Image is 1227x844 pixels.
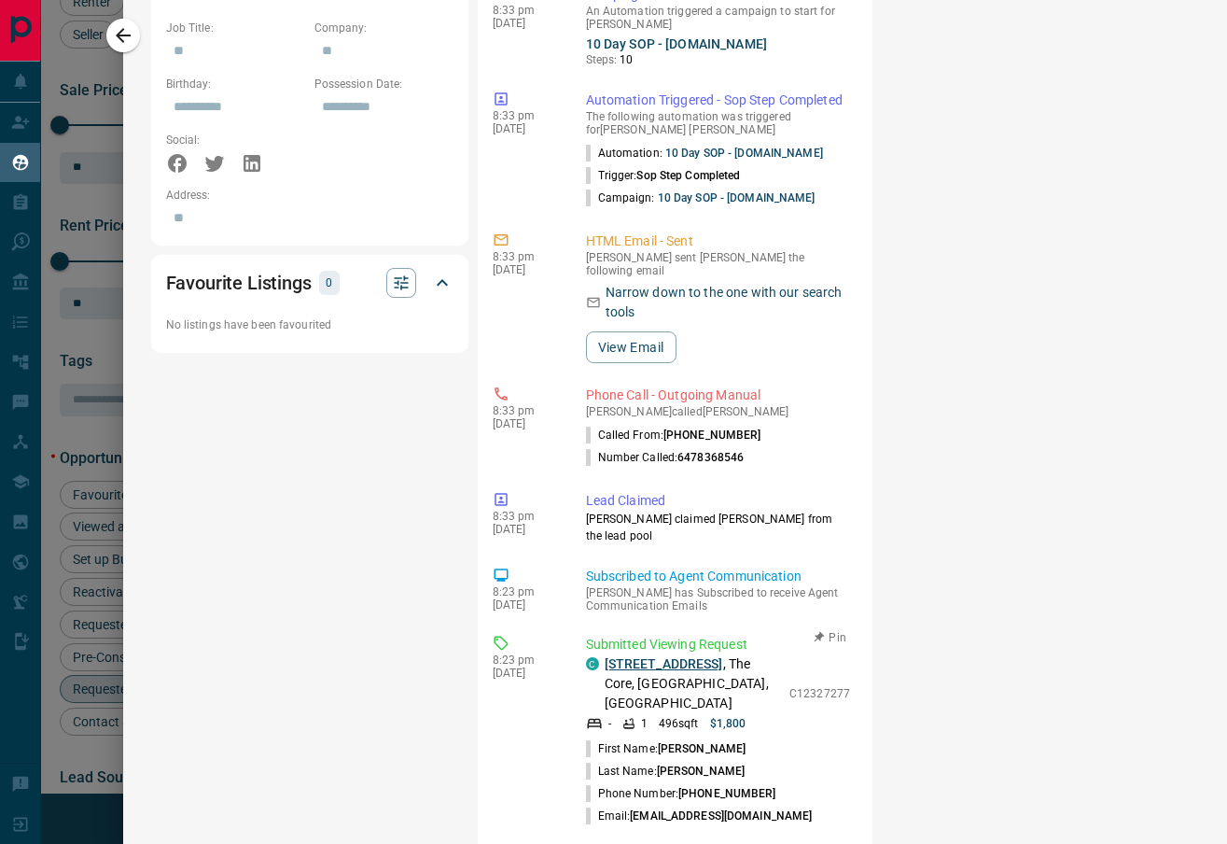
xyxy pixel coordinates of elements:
[630,809,812,823] span: [EMAIL_ADDRESS][DOMAIN_NAME]
[586,635,851,654] p: Submitted Viewing Request
[586,5,851,31] p: An Automation triggered a campaign to start for [PERSON_NAME]
[789,685,850,702] p: C12327277
[586,586,851,612] p: [PERSON_NAME] has Subscribed to receive Agent Communication Emails
[166,20,305,36] p: Job Title:
[605,656,723,671] a: [STREET_ADDRESS]
[586,808,813,824] p: Email:
[586,405,851,418] p: [PERSON_NAME] called [PERSON_NAME]
[493,598,558,612] p: [DATE]
[586,567,851,586] p: Subscribed to Agent Communication
[493,122,558,135] p: [DATE]
[493,417,558,430] p: [DATE]
[493,654,558,667] p: 8:23 pm
[586,657,599,670] div: condos.ca
[314,20,453,36] p: Company:
[586,449,745,466] p: Number Called:
[325,273,334,293] p: 0
[493,523,558,536] p: [DATE]
[166,316,453,333] p: No listings have been favourited
[586,386,851,405] p: Phone Call - Outgoing Manual
[586,491,851,511] p: Lead Claimed
[678,787,776,800] span: [PHONE_NUMBER]
[586,190,816,206] p: Campaign:
[493,510,558,523] p: 8:33 pm
[166,260,453,305] div: Favourite Listings0
[166,76,305,92] p: Birthday:
[586,51,851,68] p: Steps:
[493,250,558,263] p: 8:33 pm
[586,427,761,443] p: Called From:
[314,76,453,92] p: Possession Date:
[710,715,746,732] p: $1,800
[663,429,761,442] span: [PHONE_NUMBER]
[606,283,851,322] p: Narrow down to the one with our search tools
[493,109,558,122] p: 8:33 pm
[586,145,823,162] p: Automation:
[659,715,699,732] p: 496 sqft
[665,147,823,160] a: 10 Day SOP - [DOMAIN_NAME]
[608,715,611,732] p: -
[166,132,305,148] p: Social:
[493,4,558,17] p: 8:33 pm
[658,742,746,755] span: [PERSON_NAME]
[677,451,744,464] span: 6478368546
[586,251,851,277] p: [PERSON_NAME] sent [PERSON_NAME] the following email
[620,53,633,66] span: 10
[166,187,453,204] p: Address:
[166,268,312,298] h2: Favourite Listings
[657,765,745,778] span: [PERSON_NAME]
[493,585,558,598] p: 8:23 pm
[586,167,741,184] p: Trigger:
[586,36,767,51] a: 10 Day SOP - [DOMAIN_NAME]
[658,191,816,204] a: 10 Day SOP - [DOMAIN_NAME]
[605,654,780,713] p: , The Core, [GEOGRAPHIC_DATA], [GEOGRAPHIC_DATA]
[586,740,746,757] p: First Name:
[493,404,558,417] p: 8:33 pm
[586,232,851,251] p: HTML Email - Sent
[586,331,676,363] button: View Email
[586,91,851,110] p: Automation Triggered - Sop Step Completed
[641,715,648,732] p: 1
[493,263,558,276] p: [DATE]
[586,785,776,802] p: Phone Number:
[586,511,851,544] p: [PERSON_NAME] claimed [PERSON_NAME] from the lead pool
[636,169,740,182] span: Sop Step Completed
[493,17,558,30] p: [DATE]
[493,667,558,680] p: [DATE]
[803,629,858,646] button: Pin
[586,763,746,780] p: Last Name:
[586,110,851,136] p: The following automation was triggered for [PERSON_NAME] [PERSON_NAME]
